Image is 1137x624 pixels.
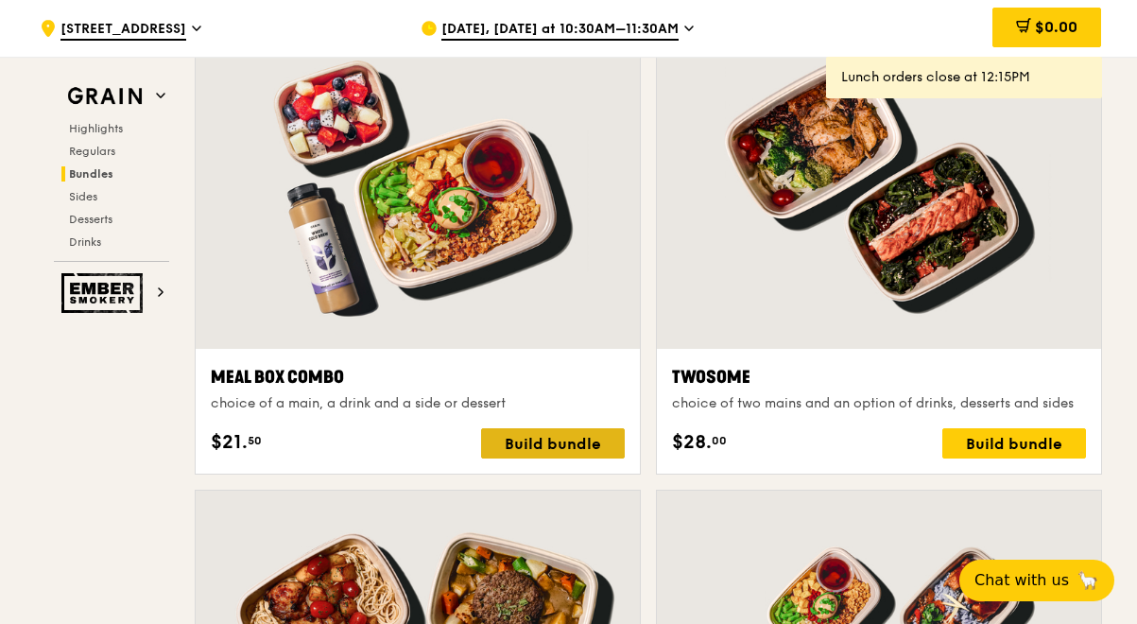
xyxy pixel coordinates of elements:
[672,394,1086,413] div: choice of two mains and an option of drinks, desserts and sides
[1035,18,1077,36] span: $0.00
[672,428,712,457] span: $28.
[60,20,186,41] span: [STREET_ADDRESS]
[841,68,1087,87] div: Lunch orders close at 12:15PM
[211,394,625,413] div: choice of a main, a drink and a side or dessert
[69,167,113,181] span: Bundles
[481,428,625,459] div: Build bundle
[248,433,262,448] span: 50
[672,364,1086,390] div: Twosome
[1077,569,1099,592] span: 🦙
[69,145,115,158] span: Regulars
[61,79,148,113] img: Grain web logo
[69,213,112,226] span: Desserts
[211,428,248,457] span: $21.
[959,560,1114,601] button: Chat with us🦙
[712,433,727,448] span: 00
[69,190,97,203] span: Sides
[974,569,1069,592] span: Chat with us
[69,122,123,135] span: Highlights
[69,235,101,249] span: Drinks
[942,428,1086,459] div: Build bundle
[441,20,679,41] span: [DATE], [DATE] at 10:30AM–11:30AM
[211,364,625,390] div: Meal Box Combo
[61,273,148,313] img: Ember Smokery web logo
